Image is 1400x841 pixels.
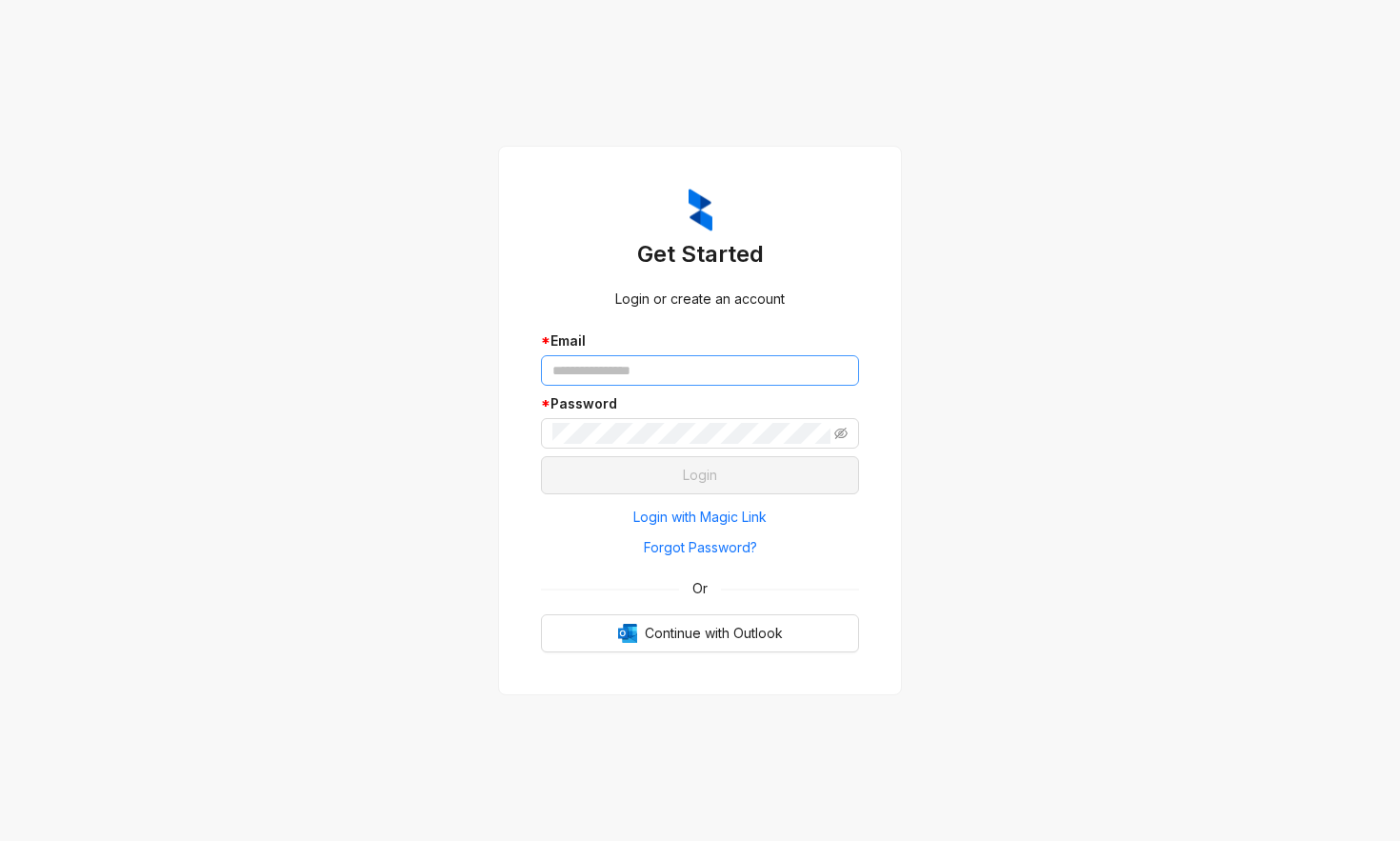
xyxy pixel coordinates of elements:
[541,393,859,414] div: Password
[679,578,721,599] span: Or
[689,189,712,232] img: ZumaIcon
[834,427,848,440] span: eye-invisible
[633,507,767,528] span: Login with Magic Link
[541,614,859,652] button: OutlookContinue with Outlook
[541,330,859,351] div: Email
[541,502,859,532] button: Login with Magic Link
[541,289,859,310] div: Login or create an account
[644,537,757,558] span: Forgot Password?
[541,532,859,563] button: Forgot Password?
[541,456,859,494] button: Login
[541,239,859,270] h3: Get Started
[618,624,637,643] img: Outlook
[645,623,783,644] span: Continue with Outlook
